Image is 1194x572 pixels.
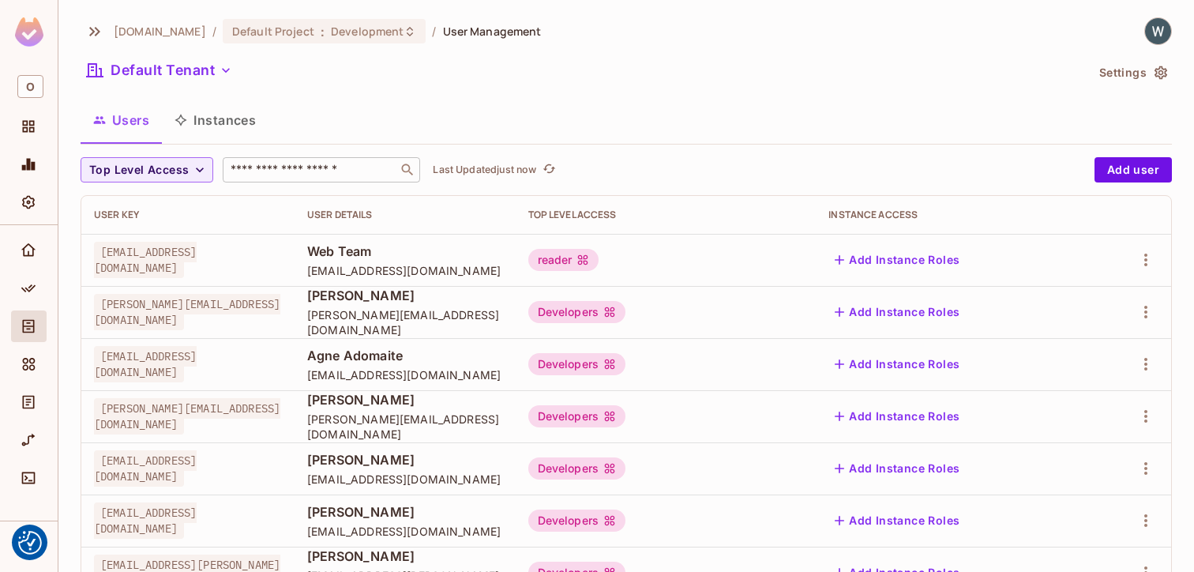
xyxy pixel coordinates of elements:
button: Add Instance Roles [828,404,966,429]
div: Developers [528,405,626,427]
div: Directory [11,310,47,342]
span: : [320,25,325,38]
button: Top Level Access [81,157,213,183]
li: / [432,24,436,39]
div: Settings [11,186,47,218]
div: User Details [307,209,503,221]
button: Instances [162,100,268,140]
button: Add user [1094,157,1172,183]
span: [EMAIL_ADDRESS][DOMAIN_NAME] [307,367,503,382]
span: [PERSON_NAME][EMAIL_ADDRESS][DOMAIN_NAME] [307,307,503,337]
button: refresh [539,160,558,179]
img: Revisit consent button [18,531,42,555]
button: Add Instance Roles [828,508,966,533]
span: [EMAIL_ADDRESS][DOMAIN_NAME] [307,263,503,278]
span: [EMAIL_ADDRESS][DOMAIN_NAME] [307,472,503,487]
span: [PERSON_NAME][EMAIL_ADDRESS][DOMAIN_NAME] [94,294,280,330]
button: Users [81,100,162,140]
span: Default Project [232,24,314,39]
button: Consent Preferences [18,531,42,555]
span: [PERSON_NAME][EMAIL_ADDRESS][DOMAIN_NAME] [307,412,503,442]
span: Top Level Access [89,160,189,180]
li: / [212,24,216,39]
div: reader [528,249,599,271]
p: Last Updated just now [433,164,536,176]
img: SReyMgAAAABJRU5ErkJggg== [15,17,43,47]
button: Add Instance Roles [828,456,966,481]
span: [PERSON_NAME] [307,503,503,521]
button: Add Instance Roles [828,299,966,325]
span: refresh [543,162,556,178]
span: [PERSON_NAME] [307,451,503,469]
span: [EMAIL_ADDRESS][DOMAIN_NAME] [94,502,197,539]
span: [PERSON_NAME] [307,287,503,304]
div: Projects [11,111,47,142]
span: Web Team [307,243,503,260]
span: [EMAIL_ADDRESS][DOMAIN_NAME] [94,242,197,278]
span: O [17,75,43,98]
span: [EMAIL_ADDRESS][DOMAIN_NAME] [94,346,197,382]
div: URL Mapping [11,424,47,456]
div: Instance Access [828,209,1074,221]
span: Agne Adomaite [307,347,503,364]
span: [PERSON_NAME][EMAIL_ADDRESS][DOMAIN_NAME] [94,398,280,435]
div: Developers [528,457,626,480]
span: [PERSON_NAME] [307,391,503,408]
div: Policy [11,273,47,304]
div: User Key [94,209,282,221]
span: Click to refresh data [536,160,558,179]
span: [PERSON_NAME] [307,548,503,565]
div: Audit Log [11,386,47,418]
div: Help & Updates [11,531,47,563]
button: Default Tenant [81,58,238,83]
div: Developers [528,510,626,532]
div: Top Level Access [528,209,804,221]
span: [EMAIL_ADDRESS][DOMAIN_NAME] [94,450,197,487]
span: Development [331,24,404,39]
div: Connect [11,462,47,494]
span: the active workspace [114,24,206,39]
div: Home [11,235,47,266]
img: Web Team [1145,18,1171,44]
span: User Management [443,24,542,39]
span: [EMAIL_ADDRESS][DOMAIN_NAME] [307,524,503,539]
div: Workspace: oxylabs.io [11,69,47,104]
div: Developers [528,301,626,323]
div: Elements [11,348,47,380]
div: Monitoring [11,149,47,180]
button: Add Instance Roles [828,352,966,377]
div: Developers [528,353,626,375]
button: Settings [1093,60,1172,85]
button: Add Instance Roles [828,247,966,273]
